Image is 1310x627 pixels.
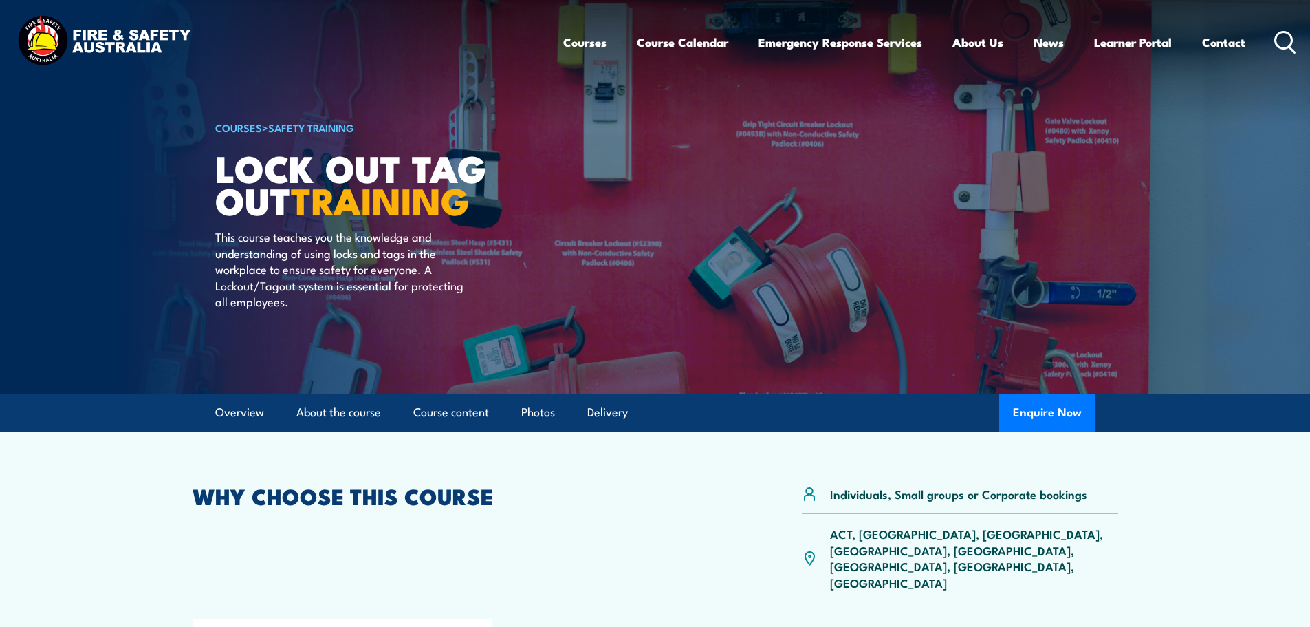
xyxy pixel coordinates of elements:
[521,394,555,431] a: Photos
[1202,24,1245,61] a: Contact
[1094,24,1172,61] a: Learner Portal
[215,119,555,136] h6: >
[413,394,489,431] a: Course content
[215,120,262,135] a: COURSES
[268,120,354,135] a: Safety Training
[587,394,628,431] a: Delivery
[830,526,1118,591] p: ACT, [GEOGRAPHIC_DATA], [GEOGRAPHIC_DATA], [GEOGRAPHIC_DATA], [GEOGRAPHIC_DATA], [GEOGRAPHIC_DATA...
[758,24,922,61] a: Emergency Response Services
[291,171,470,228] strong: TRAINING
[1034,24,1064,61] a: News
[215,229,466,309] p: This course teaches you the knowledge and understanding of using locks and tags in the workplace ...
[952,24,1003,61] a: About Us
[193,486,594,505] h2: WHY CHOOSE THIS COURSE
[999,394,1095,432] button: Enquire Now
[830,486,1087,502] p: Individuals, Small groups or Corporate bookings
[296,394,381,431] a: About the course
[637,24,728,61] a: Course Calendar
[215,151,555,215] h1: Lock Out Tag Out
[215,394,264,431] a: Overview
[563,24,607,61] a: Courses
